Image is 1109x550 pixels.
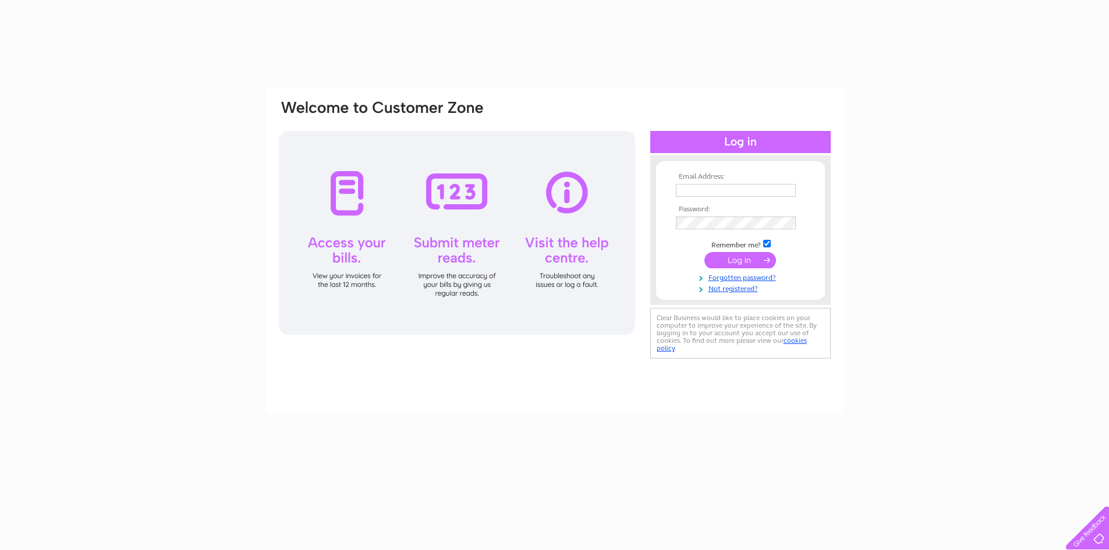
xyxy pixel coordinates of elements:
[673,173,808,181] th: Email Address:
[657,336,807,352] a: cookies policy
[673,238,808,250] td: Remember me?
[676,271,808,282] a: Forgotten password?
[676,282,808,293] a: Not registered?
[650,308,831,359] div: Clear Business would like to place cookies on your computer to improve your experience of the sit...
[704,252,776,268] input: Submit
[673,205,808,214] th: Password:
